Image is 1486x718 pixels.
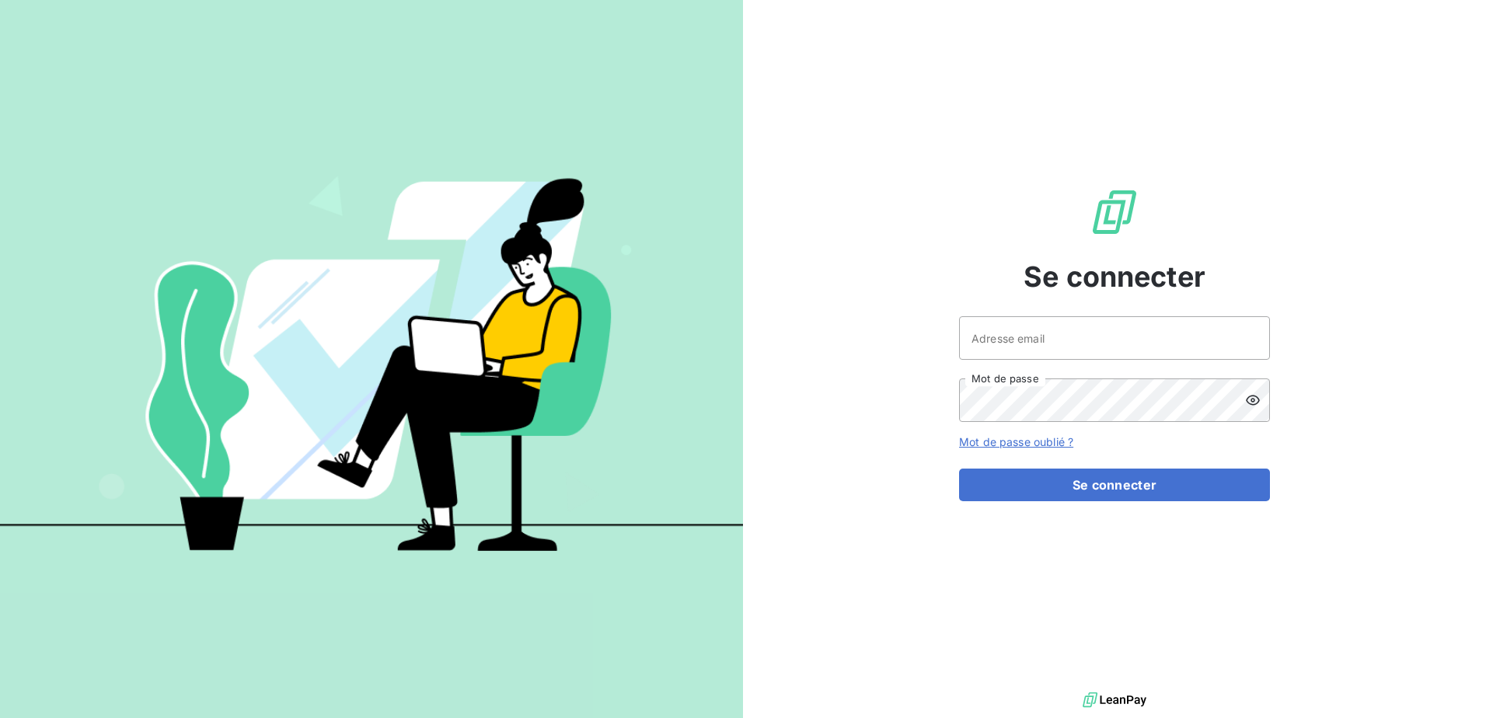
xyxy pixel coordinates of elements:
[959,316,1270,360] input: placeholder
[1090,187,1139,237] img: Logo LeanPay
[1024,256,1205,298] span: Se connecter
[959,469,1270,501] button: Se connecter
[959,435,1073,448] a: Mot de passe oublié ?
[1083,688,1146,712] img: logo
